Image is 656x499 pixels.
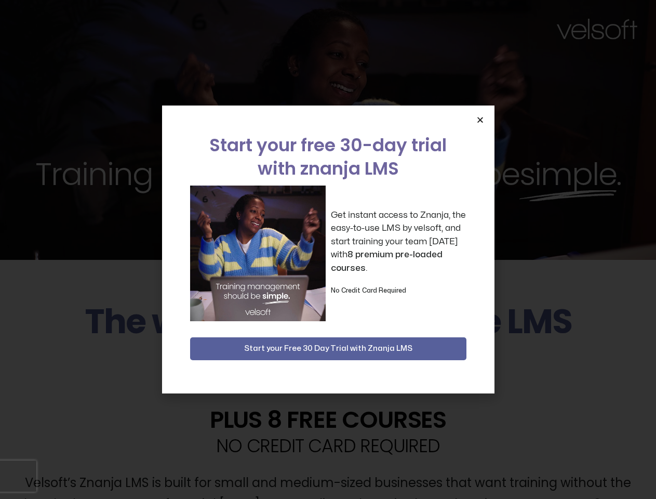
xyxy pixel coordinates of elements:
[476,116,484,124] a: Close
[244,343,412,355] span: Start your Free 30 Day Trial with Znanja LMS
[331,250,443,272] strong: 8 premium pre-loaded courses
[331,287,406,294] strong: No Credit Card Required
[190,186,326,321] img: a woman sitting at her laptop dancing
[190,337,466,360] button: Start your Free 30 Day Trial with Znanja LMS
[331,208,466,275] p: Get instant access to Znanja, the easy-to-use LMS by velsoft, and start training your team [DATE]...
[190,134,466,180] h2: Start your free 30-day trial with znanja LMS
